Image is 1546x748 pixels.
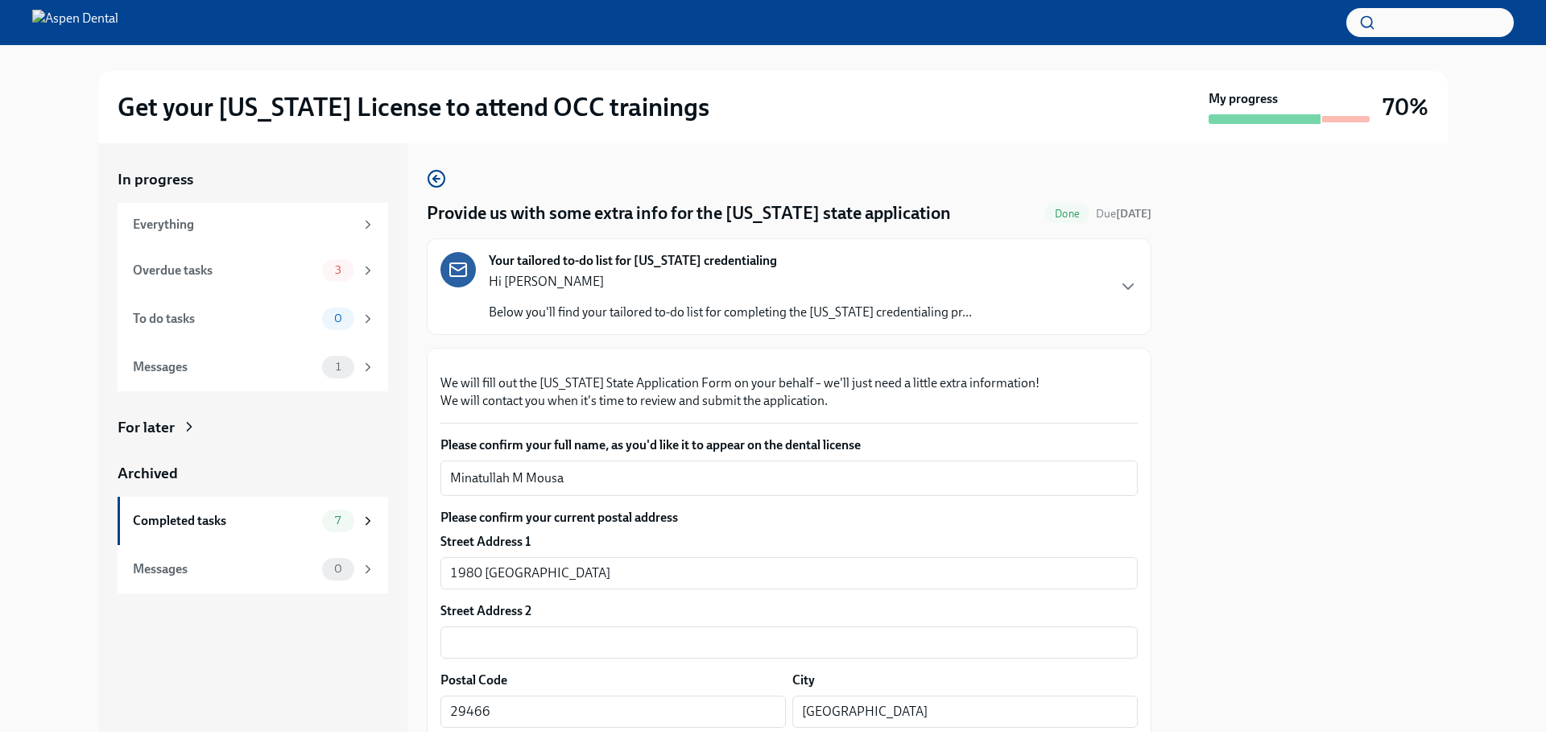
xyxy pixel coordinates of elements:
[1116,207,1151,221] strong: [DATE]
[1096,207,1151,221] span: Due
[450,469,1128,488] textarea: Minatullah M Mousa
[133,216,354,233] div: Everything
[792,672,815,689] label: City
[440,509,1138,527] label: Please confirm your current postal address
[1209,90,1278,108] strong: My progress
[118,417,175,438] div: For later
[118,203,388,246] a: Everything
[133,310,316,328] div: To do tasks
[133,560,316,578] div: Messages
[118,545,388,593] a: Messages0
[440,374,1138,410] p: We will fill out the [US_STATE] State Application Form on your behalf – we'll just need a little ...
[1096,206,1151,221] span: May 28th, 2025 08:00
[133,262,316,279] div: Overdue tasks
[133,512,316,530] div: Completed tasks
[118,246,388,295] a: Overdue tasks3
[489,304,972,321] p: Below you'll find your tailored to-do list for completing the [US_STATE] credentialing pr...
[325,264,351,276] span: 3
[1383,93,1428,122] h3: 70%
[440,602,531,620] label: Street Address 2
[489,252,777,270] strong: Your tailored to-do list for [US_STATE] credentialing
[118,417,388,438] a: For later
[118,463,388,484] a: Archived
[440,436,1138,454] label: Please confirm your full name, as you'd like it to appear on the dental license
[118,295,388,343] a: To do tasks0
[440,533,531,551] label: Street Address 1
[118,497,388,545] a: Completed tasks7
[440,672,507,689] label: Postal Code
[325,515,350,527] span: 7
[1045,208,1089,220] span: Done
[324,563,352,575] span: 0
[489,273,972,291] p: Hi [PERSON_NAME]
[118,91,709,123] h2: Get your [US_STATE] License to attend OCC trainings
[326,361,350,373] span: 1
[427,201,951,225] h4: Provide us with some extra info for the [US_STATE] state application
[133,358,316,376] div: Messages
[118,169,388,190] a: In progress
[324,312,352,324] span: 0
[32,10,118,35] img: Aspen Dental
[118,343,388,391] a: Messages1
